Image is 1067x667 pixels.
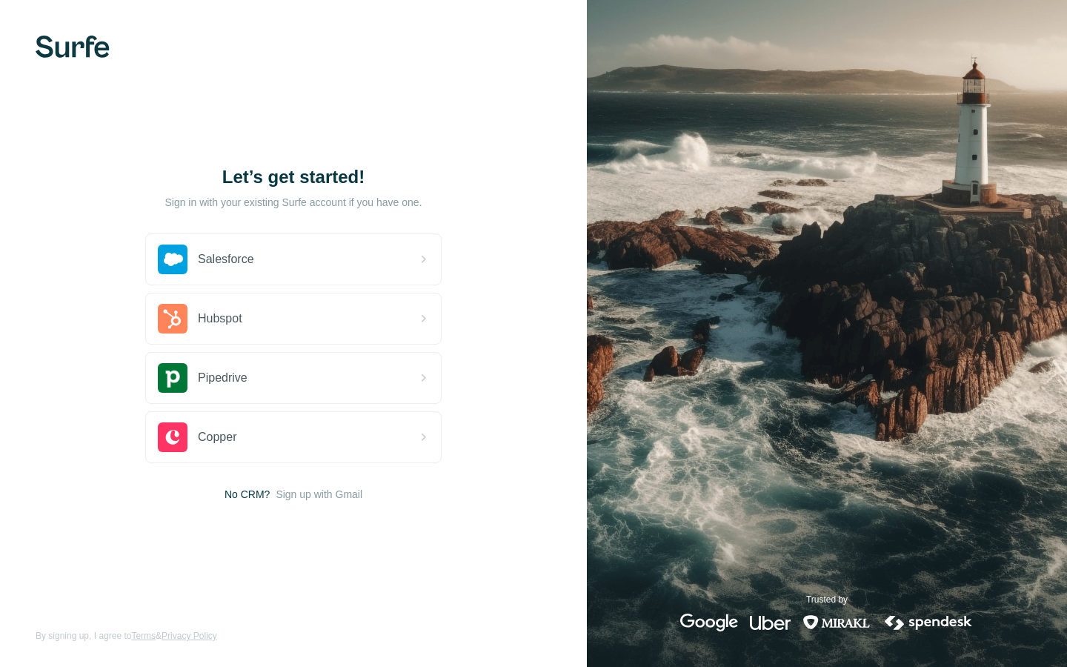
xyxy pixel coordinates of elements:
[198,250,254,268] span: Salesforce
[276,487,362,502] button: Sign up with Gmail
[198,428,236,446] span: Copper
[802,614,871,631] img: mirakl's logo
[158,363,187,393] img: pipedrive's logo
[36,36,110,58] img: Surfe's logo
[158,245,187,274] img: salesforce's logo
[164,195,422,210] p: Sign in with your existing Surfe account if you have one.
[198,310,242,328] span: Hubspot
[198,369,247,387] span: Pipedrive
[225,487,270,502] span: No CRM?
[158,304,187,333] img: hubspot's logo
[36,629,217,643] span: By signing up, I agree to &
[131,631,156,641] a: Terms
[882,614,974,631] img: spendesk's logo
[806,593,848,606] p: Trusted by
[750,614,791,631] img: uber's logo
[162,631,217,641] a: Privacy Policy
[145,165,442,189] h1: Let’s get started!
[680,614,738,631] img: google's logo
[158,422,187,452] img: copper's logo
